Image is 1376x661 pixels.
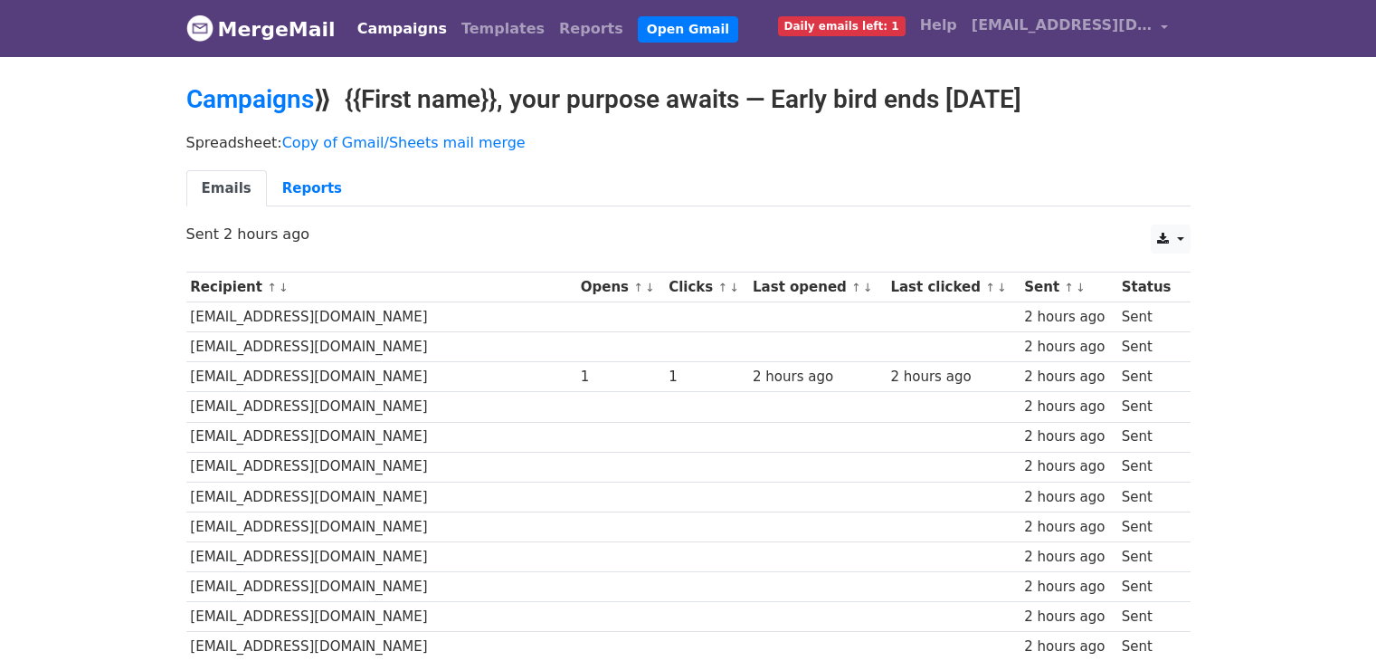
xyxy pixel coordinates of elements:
[1117,302,1181,332] td: Sent
[186,572,576,602] td: [EMAIL_ADDRESS][DOMAIN_NAME]
[638,16,738,43] a: Open Gmail
[1024,367,1113,388] div: 2 hours ago
[1064,281,1074,294] a: ↑
[1024,577,1113,598] div: 2 hours ago
[1117,332,1181,362] td: Sent
[186,170,267,207] a: Emails
[186,14,214,42] img: MergeMail logo
[454,11,552,47] a: Templates
[186,84,1191,115] h2: ⟫ {{First name}}, your purpose awaits — Early bird ends [DATE]
[186,512,576,541] td: [EMAIL_ADDRESS][DOMAIN_NAME]
[1117,602,1181,632] td: Sent
[851,281,861,294] a: ↑
[1024,637,1113,657] div: 2 hours ago
[753,367,882,388] div: 2 hours ago
[1117,362,1181,392] td: Sent
[778,16,906,36] span: Daily emails left: 1
[1024,517,1113,538] div: 2 hours ago
[186,332,576,362] td: [EMAIL_ADDRESS][DOMAIN_NAME]
[1024,426,1113,447] div: 2 hours ago
[1024,547,1113,568] div: 2 hours ago
[1286,574,1376,661] iframe: Chat Widget
[1024,397,1113,417] div: 2 hours ago
[863,281,873,294] a: ↓
[1117,422,1181,452] td: Sent
[1117,273,1181,302] th: Status
[186,482,576,512] td: [EMAIL_ADDRESS][DOMAIN_NAME]
[581,367,660,388] div: 1
[186,392,576,422] td: [EMAIL_ADDRESS][DOMAIN_NAME]
[717,281,727,294] a: ↑
[1020,273,1116,302] th: Sent
[645,281,655,294] a: ↓
[1117,482,1181,512] td: Sent
[887,273,1020,302] th: Last clicked
[186,302,576,332] td: [EMAIL_ADDRESS][DOMAIN_NAME]
[186,362,576,392] td: [EMAIL_ADDRESS][DOMAIN_NAME]
[279,281,289,294] a: ↓
[186,422,576,452] td: [EMAIL_ADDRESS][DOMAIN_NAME]
[1024,307,1113,328] div: 2 hours ago
[1024,607,1113,627] div: 2 hours ago
[186,84,314,114] a: Campaigns
[267,170,357,207] a: Reports
[267,281,277,294] a: ↑
[771,7,913,43] a: Daily emails left: 1
[1024,456,1113,477] div: 2 hours ago
[1117,541,1181,571] td: Sent
[1117,392,1181,422] td: Sent
[748,273,886,302] th: Last opened
[913,7,964,43] a: Help
[1117,512,1181,541] td: Sent
[186,452,576,482] td: [EMAIL_ADDRESS][DOMAIN_NAME]
[186,225,1191,244] p: Sent 2 hours ago
[1117,572,1181,602] td: Sent
[972,14,1153,36] span: [EMAIL_ADDRESS][DOMAIN_NAME]
[1117,452,1181,482] td: Sent
[890,367,1015,388] div: 2 hours ago
[282,134,526,151] a: Copy of Gmail/Sheets mail merge
[985,281,995,294] a: ↑
[186,10,336,48] a: MergeMail
[186,602,576,632] td: [EMAIL_ADDRESS][DOMAIN_NAME]
[350,11,454,47] a: Campaigns
[997,281,1007,294] a: ↓
[186,541,576,571] td: [EMAIL_ADDRESS][DOMAIN_NAME]
[186,133,1191,152] p: Spreadsheet:
[186,273,576,302] th: Recipient
[1024,487,1113,508] div: 2 hours ago
[1076,281,1086,294] a: ↓
[633,281,643,294] a: ↑
[964,7,1176,50] a: [EMAIL_ADDRESS][DOMAIN_NAME]
[552,11,631,47] a: Reports
[576,273,664,302] th: Opens
[669,367,744,388] div: 1
[664,273,748,302] th: Clicks
[1024,337,1113,358] div: 2 hours ago
[729,281,739,294] a: ↓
